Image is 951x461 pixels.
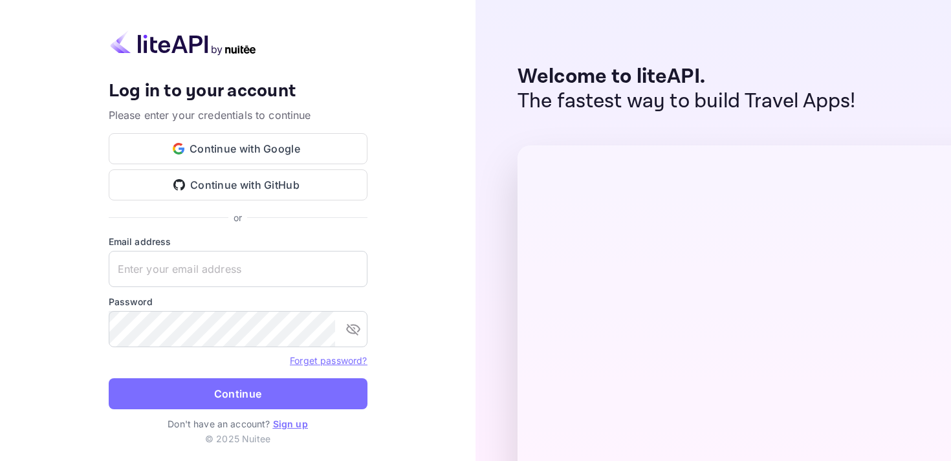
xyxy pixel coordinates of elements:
a: Sign up [273,418,308,429]
input: Enter your email address [109,251,367,287]
label: Password [109,295,367,308]
p: Welcome to liteAPI. [518,65,856,89]
button: Continue with Google [109,133,367,164]
p: or [234,211,242,224]
button: Continue with GitHub [109,169,367,200]
p: Don't have an account? [109,417,367,431]
p: © 2025 Nuitee [205,432,270,445]
p: The fastest way to build Travel Apps! [518,89,856,114]
button: Continue [109,378,367,409]
p: Please enter your credentials to continue [109,107,367,123]
button: toggle password visibility [340,316,366,342]
a: Forget password? [290,355,367,366]
img: liteapi [109,30,257,56]
label: Email address [109,235,367,248]
a: Forget password? [290,354,367,367]
h4: Log in to your account [109,80,367,103]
